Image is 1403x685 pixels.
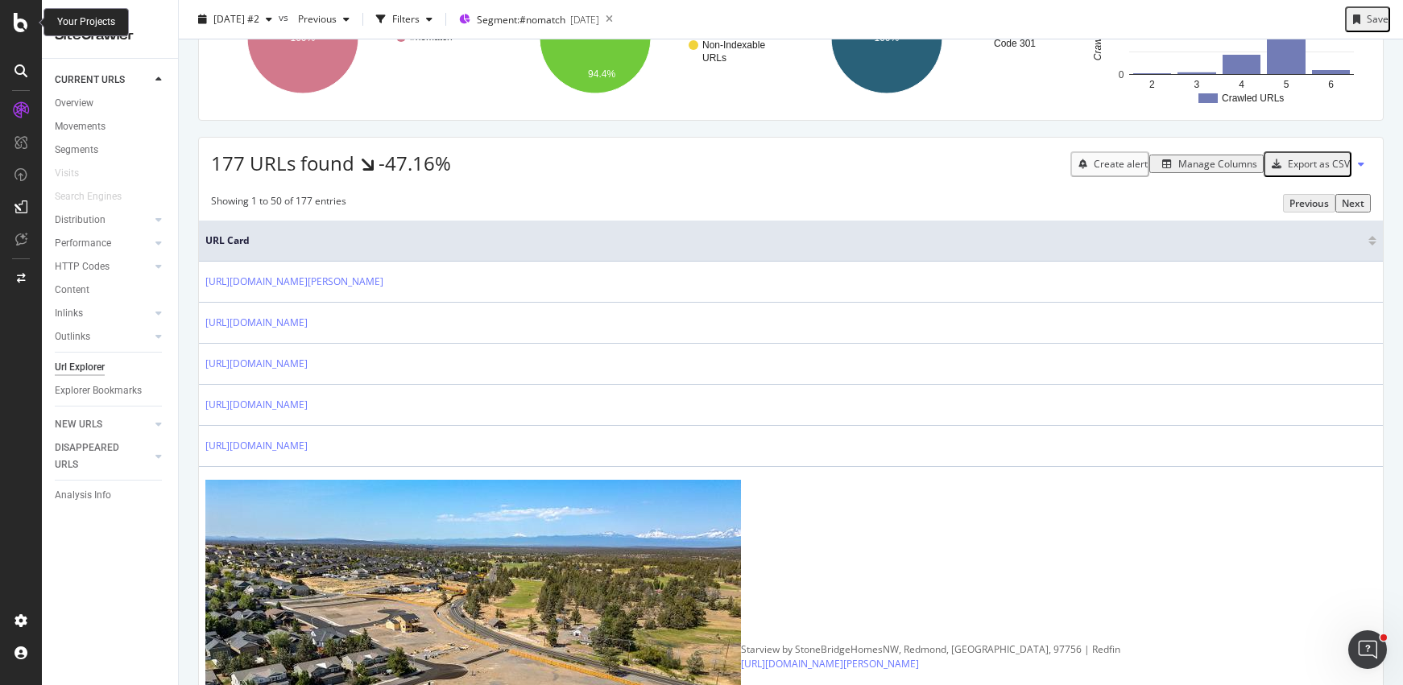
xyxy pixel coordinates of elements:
div: Outlinks [55,328,90,345]
text: URLs [702,53,726,64]
div: Manage Columns [1178,157,1257,171]
div: Analysis Info [55,487,111,504]
div: Overview [55,95,93,112]
div: Explorer Bookmarks [55,382,142,399]
text: 0 [1118,69,1124,80]
div: HTTP Codes [55,258,110,275]
button: Manage Columns [1149,155,1264,173]
text: 100% [875,33,900,44]
span: Previous [292,12,337,26]
a: Performance [55,235,151,252]
div: Distribution [55,212,106,229]
button: Save [1345,6,1390,32]
a: [URL][DOMAIN_NAME] [205,439,308,453]
div: Your Projects [57,15,115,29]
a: Inlinks [55,305,151,322]
text: 6 [1328,79,1334,90]
text: 2 [1148,79,1154,90]
text: 94.4% [588,69,615,80]
text: #nomatch [410,32,453,43]
div: Save [1367,12,1389,26]
a: Content [55,282,167,299]
a: DISAPPEARED URLS [55,439,151,473]
a: Explorer Bookmarks [55,382,167,399]
text: 3 [1194,79,1199,90]
span: URL Card [205,233,1364,248]
a: CURRENT URLS [55,72,151,89]
div: Content [55,282,89,299]
a: Distribution [55,212,151,229]
div: Create alert [1094,157,1148,171]
div: Next [1342,196,1364,210]
div: Movements [55,118,106,135]
div: Starview by StoneBridgeHomesNW, Redmond, [GEOGRAPHIC_DATA], 97756 | Redfin [741,642,1120,657]
text: Code 301 [994,39,1036,50]
button: Filters [370,6,439,32]
div: [DATE] [570,13,599,27]
text: 5 [1283,79,1289,90]
a: Overview [55,95,167,112]
a: Visits [55,165,95,182]
button: Export as CSV [1264,151,1351,177]
button: Previous [292,6,356,32]
text: Crawled URLs [1222,93,1284,105]
a: [URL][DOMAIN_NAME][PERSON_NAME] [205,274,383,289]
div: Previous [1289,196,1329,210]
div: Filters [392,12,420,26]
a: [URL][DOMAIN_NAME] [205,316,308,330]
div: DISAPPEARED URLS [55,439,136,473]
a: Movements [55,118,167,135]
span: vs [279,10,292,24]
text: Non-Indexable [702,40,765,52]
a: HTTP Codes [55,258,151,275]
a: Segments [55,142,167,159]
div: Url Explorer [55,359,105,376]
a: [URL][DOMAIN_NAME][PERSON_NAME] [741,657,919,671]
div: Showing 1 to 50 of 177 entries [211,194,346,213]
button: Create alert [1070,151,1149,177]
a: [URL][DOMAIN_NAME] [205,357,308,371]
a: [URL][DOMAIN_NAME] [205,398,308,412]
div: Inlinks [55,305,83,322]
iframe: Intercom live chat [1348,630,1387,669]
span: Segment: #nomatch [477,13,565,27]
a: Url Explorer [55,359,167,376]
span: 2025 Oct. 13th #2 [213,12,259,26]
button: [DATE] #2 [192,6,279,32]
div: Segments [55,142,98,159]
div: Search Engines [55,188,122,205]
button: Next [1335,194,1371,213]
a: Outlinks [55,328,151,345]
div: Visits [55,165,79,182]
button: Segment:#nomatch[DATE] [453,6,599,32]
a: Analysis Info [55,487,167,504]
div: CURRENT URLS [55,72,125,89]
a: Search Engines [55,188,138,205]
div: NEW URLS [55,416,102,433]
text: 100% [291,33,316,44]
a: NEW URLS [55,416,151,433]
span: 177 URLs found [211,151,354,177]
button: Previous [1283,194,1335,213]
text: 4 [1239,79,1244,90]
div: -47.16% [379,150,451,177]
div: Export as CSV [1288,157,1350,171]
div: Performance [55,235,111,252]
